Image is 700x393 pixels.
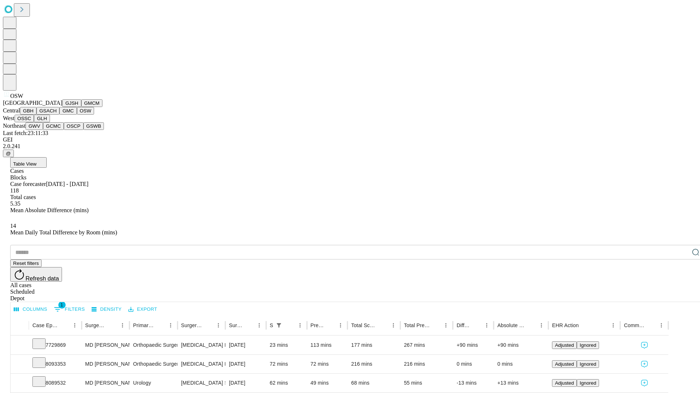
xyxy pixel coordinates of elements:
div: Case Epic Id [32,322,59,328]
span: 14 [10,223,16,229]
div: Absolute Difference [497,322,525,328]
button: Menu [441,320,451,330]
button: Table View [10,157,47,168]
div: -13 mins [456,374,490,392]
button: Menu [295,320,305,330]
div: EHR Action [552,322,579,328]
div: 68 mins [351,374,397,392]
div: 49 mins [311,374,344,392]
span: @ [6,151,11,156]
span: 1 [58,301,66,309]
div: 177 mins [351,336,397,354]
div: 72 mins [311,355,344,373]
span: Ignored [580,380,596,386]
div: 267 mins [404,336,450,354]
span: [DATE] - [DATE] [46,181,88,187]
button: GWV [26,122,43,130]
span: Mean Absolute Difference (mins) [10,207,89,213]
span: Ignored [580,361,596,367]
button: Sort [579,320,590,330]
button: @ [3,150,14,157]
button: Sort [431,320,441,330]
div: Surgeon Name [85,322,106,328]
span: Adjusted [555,361,574,367]
span: Reset filters [13,261,39,266]
div: MD [PERSON_NAME] [85,355,126,373]
span: Adjusted [555,342,574,348]
div: 72 mins [270,355,303,373]
button: Menu [656,320,666,330]
button: GBH [20,107,36,115]
div: [DATE] [229,336,262,354]
button: GLH [34,115,50,122]
div: MD [PERSON_NAME] [PERSON_NAME] Md [85,374,126,392]
div: Surgery Date [229,322,243,328]
span: 5.35 [10,201,20,207]
div: Scheduled In Room Duration [270,322,273,328]
span: Total cases [10,194,36,200]
span: [GEOGRAPHIC_DATA] [3,100,62,106]
span: Northeast [3,123,26,129]
button: Refresh data [10,267,62,282]
button: Sort [59,320,70,330]
div: 0 mins [456,355,490,373]
button: Show filters [274,320,284,330]
div: 8089532 [32,374,78,392]
div: Orthopaedic Surgery [133,355,174,373]
span: Table View [13,161,36,167]
button: Sort [378,320,388,330]
div: Comments [624,322,645,328]
button: Adjusted [552,341,577,349]
div: +90 mins [456,336,490,354]
span: West [3,115,15,121]
span: Case forecaster [10,181,46,187]
button: Menu [388,320,398,330]
button: Adjusted [552,379,577,387]
button: Density [90,304,124,315]
span: Mean Daily Total Difference by Room (mins) [10,229,117,235]
span: OSW [10,93,23,99]
div: +90 mins [497,336,545,354]
div: [DATE] [229,374,262,392]
button: Sort [471,320,482,330]
button: Reset filters [10,259,42,267]
div: 8093353 [32,355,78,373]
div: [MEDICAL_DATA] MEDIAL OR LATERAL MENISCECTOMY [181,355,222,373]
div: Primary Service [133,322,154,328]
button: OSCP [64,122,83,130]
button: Sort [325,320,335,330]
div: +13 mins [497,374,545,392]
button: Menu [254,320,264,330]
div: [MEDICAL_DATA] SURGICAL [181,374,222,392]
button: Sort [526,320,536,330]
button: GMCM [81,99,102,107]
button: Sort [107,320,117,330]
button: Sort [203,320,213,330]
button: Expand [14,339,25,352]
div: 23 mins [270,336,303,354]
button: Expand [14,358,25,371]
div: [DATE] [229,355,262,373]
span: Adjusted [555,380,574,386]
div: MD [PERSON_NAME] [85,336,126,354]
div: 55 mins [404,374,450,392]
button: Ignored [577,379,599,387]
div: Orthopaedic Surgery [133,336,174,354]
button: Menu [608,320,618,330]
button: Sort [646,320,656,330]
span: Last fetch: 23:11:33 [3,130,48,136]
div: 2.0.241 [3,143,697,150]
div: Surgery Name [181,322,202,328]
div: 7729869 [32,336,78,354]
div: Total Scheduled Duration [351,322,377,328]
button: Select columns [12,304,49,315]
div: 0 mins [497,355,545,373]
button: GSWB [83,122,104,130]
div: Predicted In Room Duration [311,322,325,328]
button: Ignored [577,360,599,368]
button: Sort [285,320,295,330]
span: 118 [10,187,19,194]
button: GCMC [43,122,64,130]
div: Urology [133,374,174,392]
button: Adjusted [552,360,577,368]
